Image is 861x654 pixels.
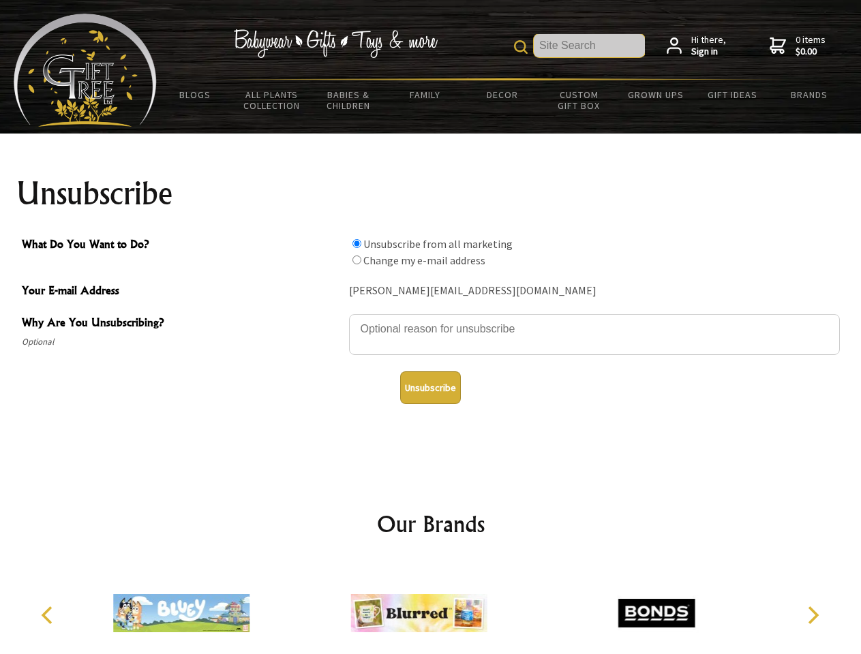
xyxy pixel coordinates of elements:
a: Brands [771,80,848,109]
span: What Do You Want to Do? [22,236,342,255]
img: product search [514,40,528,54]
h2: Our Brands [27,508,834,540]
textarea: Why Are You Unsubscribing? [349,314,840,355]
button: Unsubscribe [400,371,461,404]
span: 0 items [796,33,826,58]
img: Babyware - Gifts - Toys and more... [14,14,157,127]
label: Unsubscribe from all marketing [363,237,513,251]
span: Your E-mail Address [22,282,342,302]
input: What Do You Want to Do? [352,255,361,264]
a: All Plants Collection [234,80,311,120]
a: BLOGS [157,80,234,109]
span: Hi there, [691,34,726,58]
button: Next [798,600,828,630]
input: What Do You Want to Do? [352,239,361,248]
div: [PERSON_NAME][EMAIL_ADDRESS][DOMAIN_NAME] [349,281,840,302]
a: Custom Gift Box [541,80,618,120]
a: Babies & Children [310,80,387,120]
span: Why Are You Unsubscribing? [22,314,342,334]
span: Optional [22,334,342,350]
img: Babywear - Gifts - Toys & more [233,29,438,58]
button: Previous [34,600,64,630]
a: Grown Ups [617,80,694,109]
label: Change my e-mail address [363,253,485,267]
a: Gift Ideas [694,80,771,109]
a: Decor [464,80,541,109]
strong: $0.00 [796,46,826,58]
a: Family [387,80,464,109]
a: Hi there,Sign in [667,34,726,58]
input: Site Search [534,34,645,57]
strong: Sign in [691,46,726,58]
a: 0 items$0.00 [770,34,826,58]
h1: Unsubscribe [16,177,845,210]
